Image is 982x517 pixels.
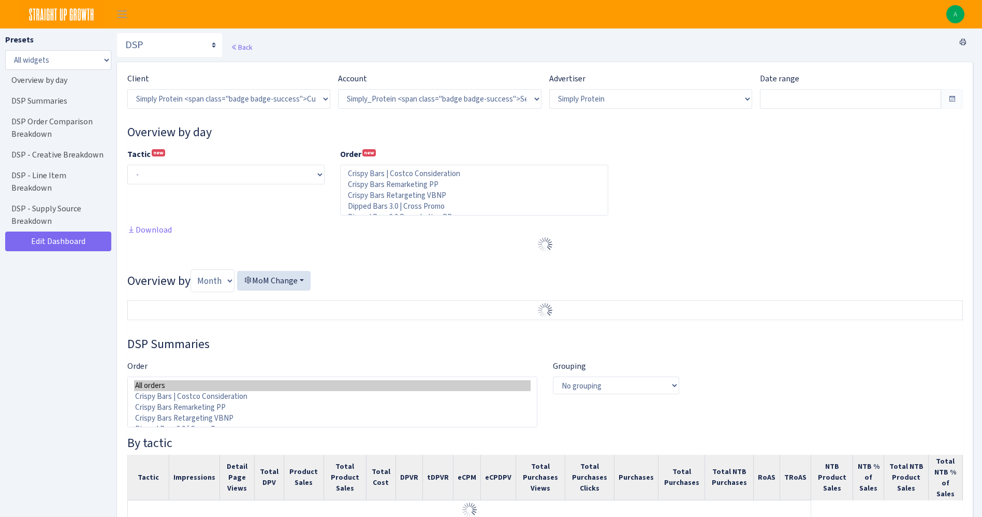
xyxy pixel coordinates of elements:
[565,455,614,500] th: Total Purchases Clicks
[5,198,109,232] a: DSP - Supply Source Breakdown
[127,149,151,160] b: Tactic
[5,232,111,251] a: Edit Dashboard
[946,5,964,23] img: Adriana Lara
[134,402,531,413] option: Crispy Bars Remarketing PP
[705,455,754,500] th: Total NTB Purchases
[237,271,311,291] button: MoM Change
[853,455,884,500] th: NTB % of Sales
[134,380,531,391] option: All orders
[231,42,252,52] a: Back
[220,455,255,500] th: Detail Page Views
[338,73,367,85] label: Account
[152,149,165,156] sup: new
[946,5,964,23] a: A
[347,168,602,179] option: Crispy Bars | Costco Consideration
[347,212,602,223] option: Dipped Bars 3.0 Remarketing PP
[516,455,565,500] th: Total Purchases Views
[127,269,963,292] h3: Overview by
[549,73,585,85] label: Advertiser
[780,455,811,500] th: TRoAS
[127,224,172,235] a: Download
[453,455,480,500] th: eCPM
[5,165,109,198] a: DSP - Line Item Breakdown
[366,455,395,500] th: Total Cost
[422,455,453,500] th: tDPVR
[324,455,366,500] th: Total Product Sales
[127,337,963,352] h3: Widget #37
[362,149,376,156] sup: new
[395,455,422,500] th: DPVR
[928,455,962,500] th: Total NTB % of Sales
[5,91,109,111] a: DSP Summaries
[614,455,658,500] th: Purchases
[537,236,553,253] img: Preloader
[127,436,963,451] h4: By tactic
[658,455,705,500] th: Total Purchases
[811,455,853,500] th: NTB Product Sales
[169,455,220,500] th: Impressions
[255,455,284,500] th: Total DPV
[284,455,324,500] th: Product Sales
[5,70,109,91] a: Overview by day
[127,125,963,140] h3: Widget #10
[754,455,780,500] th: RoAS
[134,413,531,424] option: Crispy Bars Retargeting VBNP
[5,34,34,46] label: Presets
[5,111,109,145] a: DSP Order Comparison Breakdown
[134,391,531,402] option: Crispy Bars | Costco Consideration
[549,89,752,109] select: )
[127,73,149,85] label: Client
[480,455,516,500] th: eCPDPV
[347,201,602,212] option: Dipped Bars 3.0 | Cross Promo
[5,145,109,165] a: DSP - Creative Breakdown
[347,190,602,201] option: Crispy Bars Retargeting VBNP
[760,73,799,85] label: Date range
[537,302,553,319] img: Preloader
[127,360,148,372] label: Order
[128,455,169,500] th: Tactic
[340,149,361,160] b: Order
[553,360,586,372] label: Grouping
[134,424,531,435] option: Dipped Bars 3.0 | Cross Promo
[347,179,602,190] option: Crispy Bars Remarketing PP
[109,6,135,23] button: Toggle navigation
[884,455,929,500] th: Total NTB Product Sales
[338,89,541,109] select: )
